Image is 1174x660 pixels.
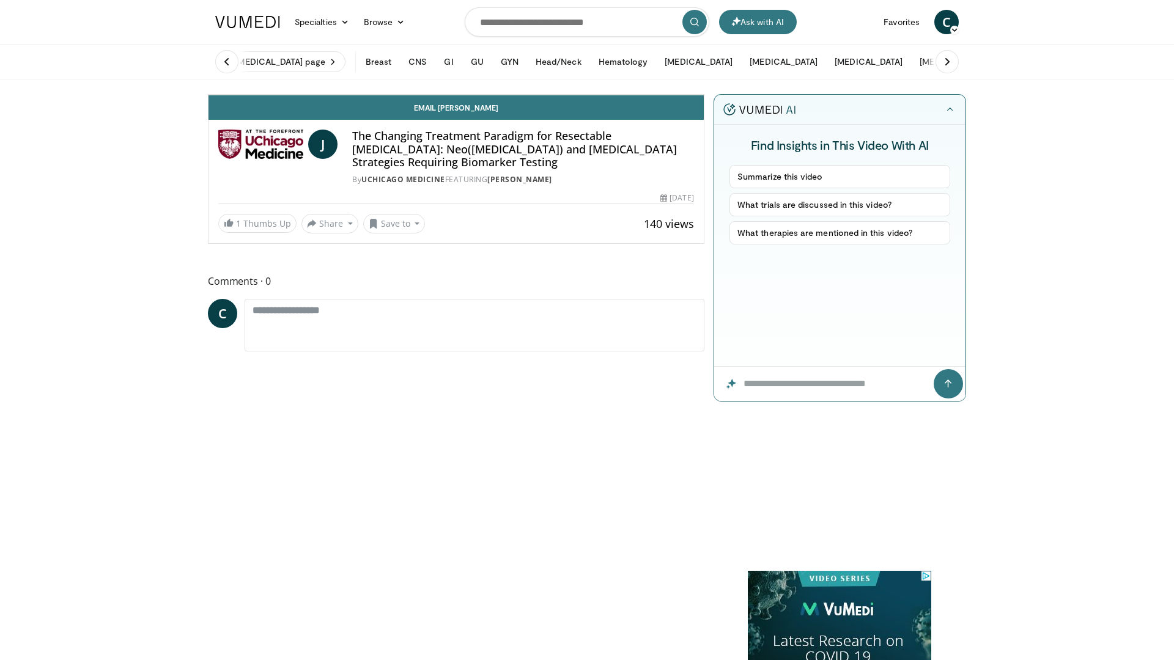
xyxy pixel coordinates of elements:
[363,214,426,233] button: Save to
[361,174,445,185] a: UChicago Medicine
[208,51,345,72] a: Visit [MEDICAL_DATA] page
[401,50,434,74] button: CNS
[660,193,693,204] div: [DATE]
[209,95,704,120] a: Email [PERSON_NAME]
[358,50,399,74] button: Breast
[437,50,460,74] button: GI
[208,299,237,328] a: C
[934,10,959,34] a: C
[356,10,413,34] a: Browse
[729,165,950,188] button: Summarize this video
[748,411,931,563] iframe: Advertisement
[644,216,694,231] span: 140 views
[729,137,950,153] h4: Find Insights in This Video With AI
[236,218,241,229] span: 1
[487,174,552,185] a: [PERSON_NAME]
[876,10,927,34] a: Favorites
[827,50,910,74] button: [MEDICAL_DATA]
[729,221,950,244] button: What therapies are mentioned in this video?
[729,193,950,216] button: What trials are discussed in this video?
[301,214,358,233] button: Share
[528,50,589,74] button: Head/Neck
[591,50,655,74] button: Hematology
[657,50,740,74] button: [MEDICAL_DATA]
[208,273,704,289] span: Comments 0
[912,50,995,74] button: [MEDICAL_DATA]
[493,50,526,74] button: GYN
[723,103,796,116] img: vumedi-ai-logo.v2.svg
[742,50,825,74] button: [MEDICAL_DATA]
[465,7,709,37] input: Search topics, interventions
[463,50,491,74] button: GU
[287,10,356,34] a: Specialties
[308,130,338,159] a: J
[218,214,297,233] a: 1 Thumbs Up
[218,130,303,159] img: UChicago Medicine
[719,10,797,34] button: Ask with AI
[352,174,694,185] div: By FEATURING
[714,367,965,401] input: Question for the AI
[352,130,694,169] h4: The Changing Treatment Paradigm for Resectable [MEDICAL_DATA]: Neo([MEDICAL_DATA]) and [MEDICAL_D...
[215,16,280,28] img: VuMedi Logo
